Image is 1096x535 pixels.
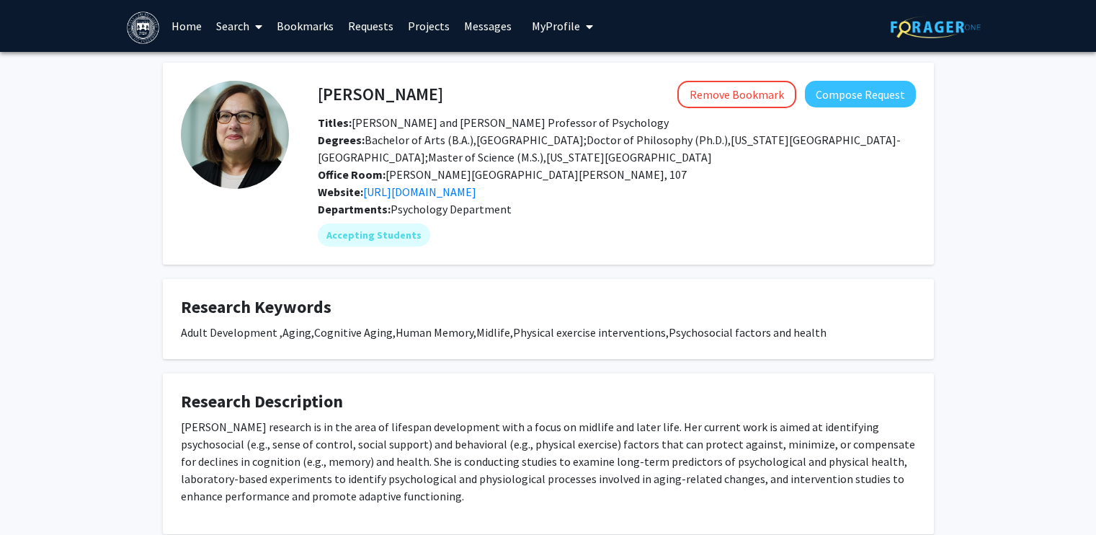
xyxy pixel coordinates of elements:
span: Bachelor of Arts (B.A.),[GEOGRAPHIC_DATA];Doctor of Philosophy (Ph.D.),[US_STATE][GEOGRAPHIC_DATA... [318,133,901,164]
a: Messages [457,1,519,51]
span: [PERSON_NAME] and [PERSON_NAME] Professor of Psychology [318,115,669,130]
b: Website: [318,185,363,199]
b: Office Room: [318,167,386,182]
b: Degrees: [318,133,365,147]
span: [PERSON_NAME][GEOGRAPHIC_DATA][PERSON_NAME], 107 [318,167,687,182]
a: Requests [341,1,401,51]
h4: Research Keywords [181,297,916,318]
h4: Research Description [181,392,916,412]
a: Search [209,1,269,51]
button: Compose Request to Margie Lachman [805,81,916,107]
mat-chip: Accepting Students [318,224,430,247]
div: Adult Development ,Aging,Cognitive Aging,Human Memory,Midlife,Physical exercise interventions,Psy... [181,324,916,341]
span: My Profile [532,19,580,33]
a: Projects [401,1,457,51]
b: Departments: [318,202,391,216]
img: Brandeis University Logo [127,12,159,44]
img: ForagerOne Logo [891,16,981,38]
a: Bookmarks [269,1,341,51]
h4: [PERSON_NAME] [318,81,443,107]
a: Opens in a new tab [363,185,476,199]
iframe: Chat [11,470,61,524]
a: Home [164,1,209,51]
img: Profile Picture [181,81,289,189]
button: Remove Bookmark [677,81,796,108]
b: Titles: [318,115,352,130]
div: [PERSON_NAME] research is in the area of lifespan development with a focus on midlife and later l... [181,418,916,505]
span: Psychology Department [391,202,512,216]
